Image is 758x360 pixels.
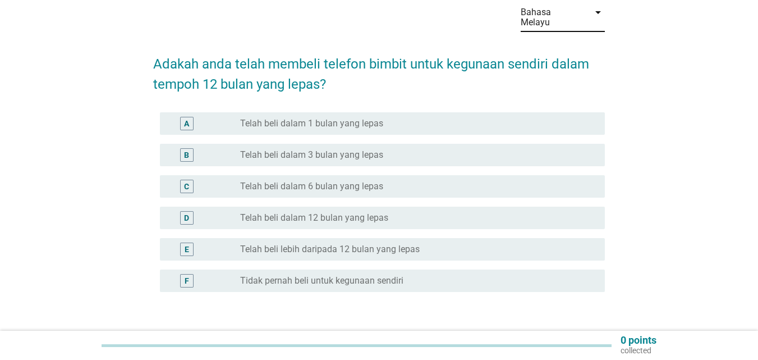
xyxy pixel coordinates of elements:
label: Telah beli dalam 1 bulan yang lepas [240,118,383,129]
label: Telah beli dalam 3 bulan yang lepas [240,149,383,161]
i: arrow_drop_down [591,6,605,19]
label: Tidak pernah beli untuk kegunaan sendiri [240,275,403,286]
div: E [185,244,189,256]
div: A [184,118,189,130]
div: B [184,149,189,161]
h2: Adakah anda telah membeli telefon bimbit untuk kegunaan sendiri dalam tempoh 12 bulan yang lepas? [153,43,605,94]
div: Bahasa Melayu [521,7,582,28]
p: collected [621,345,656,356]
label: Telah beli dalam 12 bulan yang lepas [240,212,388,224]
label: Telah beli lebih daripada 12 bulan yang lepas [240,244,420,255]
label: Telah beli dalam 6 bulan yang lepas [240,181,383,192]
div: F [185,275,189,287]
div: D [184,212,189,224]
div: C [184,181,189,193]
p: 0 points [621,335,656,345]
